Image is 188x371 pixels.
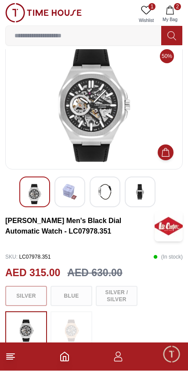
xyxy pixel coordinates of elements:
[59,352,70,362] a: Home
[5,216,155,237] h3: [PERSON_NAME] Men's Black Dial Automatic Watch - LC07978.351
[160,50,174,64] span: 50%
[67,266,122,281] h3: AED 630.00
[27,184,43,205] img: Lee Cooper Men's Black Dial Automatic Watch - LC07978.351
[132,184,148,200] img: Lee Cooper Men's Black Dial Automatic Watch - LC07978.351
[5,251,51,264] p: LC07978.351
[135,18,157,24] span: Wishlist
[174,4,181,11] span: 2
[62,184,78,200] img: Lee Cooper Men's Black Dial Automatic Watch - LC07978.351
[5,266,60,281] h2: AED 315.00
[158,145,174,161] button: Add to Cart
[5,254,18,260] span: SKU :
[13,48,175,162] img: Lee Cooper Men's Black Dial Automatic Watch - LC07978.351
[135,4,157,26] a: 1Wishlist
[97,184,113,200] img: Lee Cooper Men's Black Dial Automatic Watch - LC07978.351
[15,316,37,346] img: ...
[5,4,82,23] img: ...
[155,211,183,242] img: Lee Cooper Men's Black Dial Automatic Watch - LC07978.351
[153,251,183,264] p: ( In stock )
[159,17,181,23] span: My Bag
[157,4,183,26] button: 2My Bag
[162,345,181,364] div: Chat Widget
[148,4,155,11] span: 1
[61,316,83,346] img: ...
